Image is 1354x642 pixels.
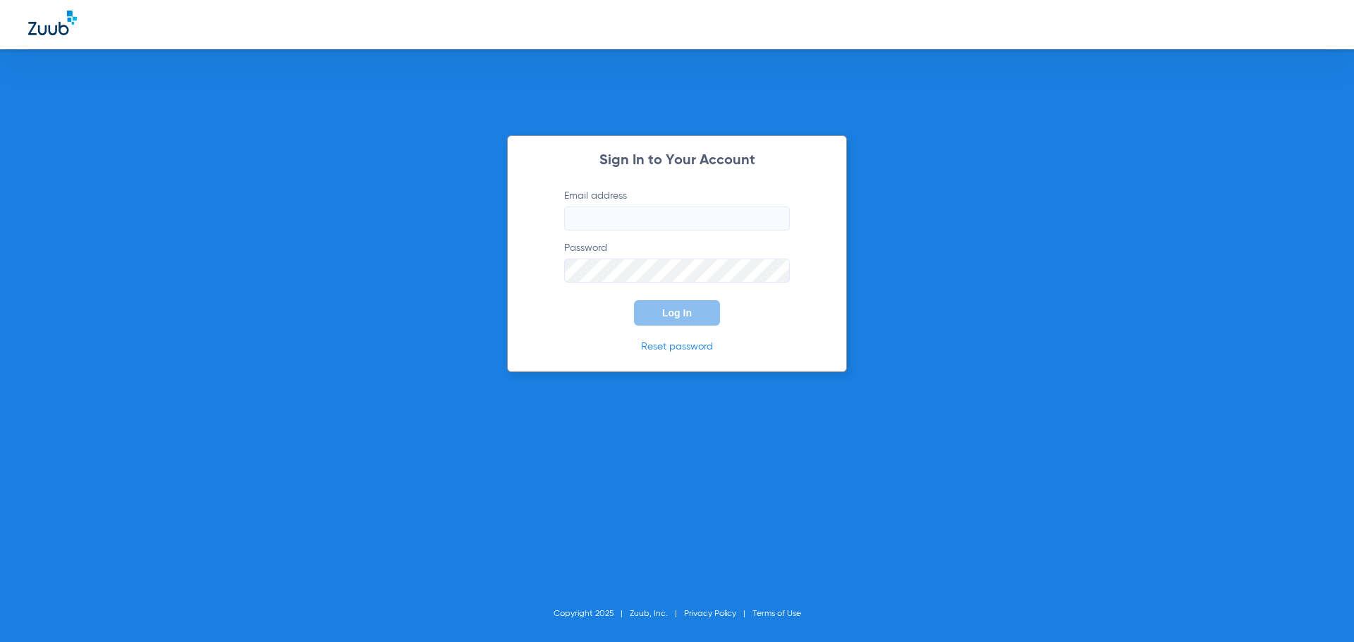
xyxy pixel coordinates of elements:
span: Log In [662,307,692,319]
li: Zuub, Inc. [630,607,684,621]
h2: Sign In to Your Account [543,154,811,168]
label: Email address [564,189,790,230]
a: Privacy Policy [684,610,736,618]
input: Password [564,259,790,283]
button: Log In [634,300,720,326]
a: Terms of Use [752,610,801,618]
input: Email address [564,206,790,230]
label: Password [564,241,790,283]
img: Zuub Logo [28,11,77,35]
a: Reset password [641,342,713,352]
li: Copyright 2025 [554,607,630,621]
